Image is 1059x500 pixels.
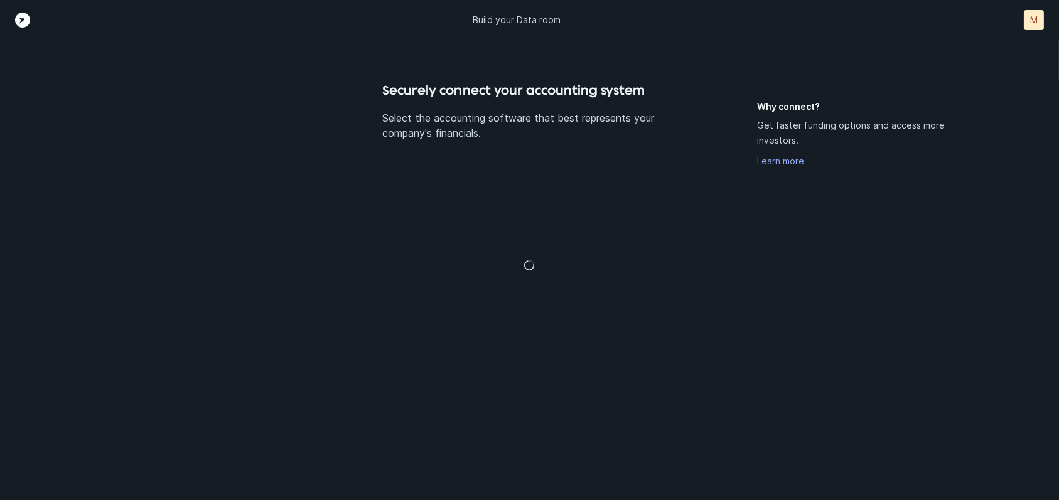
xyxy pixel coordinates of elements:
[757,118,971,148] p: Get faster funding options and access more investors.
[382,80,677,100] h4: Securely connect your accounting system
[757,156,804,166] a: Learn more
[1030,14,1038,26] p: M
[1024,10,1044,30] button: M
[382,110,677,141] p: Select the accounting software that best represents your company's financials.
[473,14,561,26] p: Build your Data room
[757,100,971,113] h5: Why connect?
